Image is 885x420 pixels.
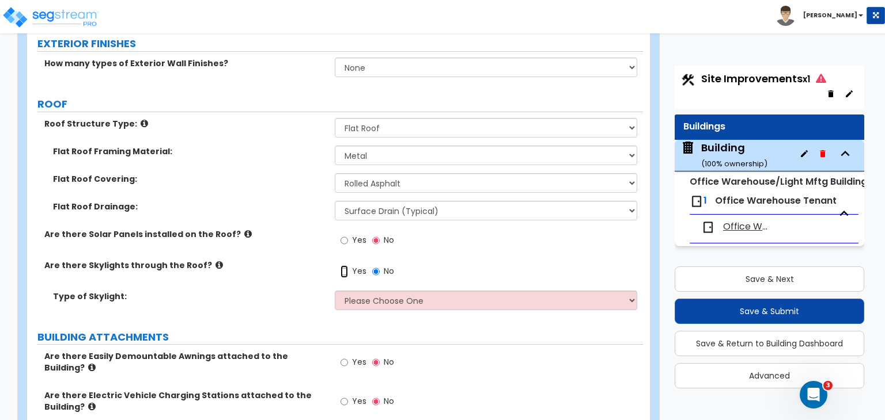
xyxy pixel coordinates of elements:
[53,146,326,157] label: Flat Roof Framing Material:
[88,402,96,411] i: click for more info!
[44,259,326,271] label: Are there Skylights through the Roof?
[680,140,695,155] img: building.svg
[88,363,96,372] i: click for more info!
[372,265,380,278] input: No
[384,395,394,407] span: No
[675,331,864,356] button: Save & Return to Building Dashboard
[384,234,394,246] span: No
[141,119,148,128] i: click for more info!
[352,265,366,277] span: Yes
[341,356,348,369] input: Yes
[680,140,767,170] span: Building
[701,71,826,86] span: Site Improvements
[244,230,252,238] i: click for more info!
[44,350,326,373] label: Are there Easily Demountable Awnings attached to the Building?
[341,265,348,278] input: Yes
[384,356,394,368] span: No
[675,299,864,324] button: Save & Submit
[683,120,856,133] div: Buildings
[44,390,326,413] label: Are there Electric Vehicle Charging Stations attached to the Building?
[823,381,833,390] span: 3
[675,363,864,388] button: Advanced
[372,395,380,408] input: No
[776,6,796,26] img: avatar.png
[803,73,810,85] small: x1
[341,234,348,247] input: Yes
[701,140,767,170] div: Building
[690,194,704,208] img: door.png
[680,72,695,87] img: Construction.png
[53,201,326,212] label: Flat Roof Drainage:
[352,395,366,407] span: Yes
[704,194,707,207] span: 1
[352,234,366,246] span: Yes
[701,220,715,234] img: door.png
[53,173,326,185] label: Flat Roof Covering:
[37,97,643,112] label: ROOF
[701,158,767,169] small: ( 100 % ownership)
[372,234,380,247] input: No
[384,265,394,277] span: No
[53,291,326,302] label: Type of Skylight:
[44,58,326,69] label: How many types of Exterior Wall Finishes?
[803,11,857,20] b: [PERSON_NAME]
[690,175,867,188] small: Office Warehouse/Light Mftg Building
[723,220,772,234] span: Office Warehouse Tenant
[352,356,366,368] span: Yes
[2,6,100,29] img: logo_pro_r.png
[715,194,837,207] span: Office Warehouse Tenant
[341,395,348,408] input: Yes
[37,36,643,51] label: EXTERIOR FINISHES
[44,228,326,240] label: Are there Solar Panels installed on the Roof?
[372,356,380,369] input: No
[37,330,643,345] label: BUILDING ATTACHMENTS
[800,381,827,408] iframe: Intercom live chat
[44,118,326,129] label: Roof Structure Type:
[675,266,864,292] button: Save & Next
[215,261,223,269] i: click for more info!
